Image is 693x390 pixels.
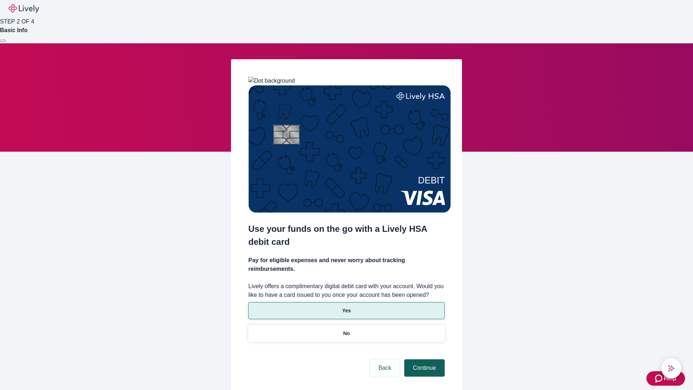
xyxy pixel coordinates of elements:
button: chat [661,358,681,378]
button: No [248,325,445,342]
svg: Zendesk support icon [655,374,664,383]
svg: Lively AI Assistant [668,365,675,372]
button: Yes [248,302,445,319]
img: Debit card [248,85,451,213]
img: Lively [9,4,39,13]
p: No [343,330,350,337]
button: Continue [404,359,445,377]
span: Help [664,374,676,383]
p: Yes [342,307,351,315]
h2: Use your funds on the go with a Lively HSA debit card [248,222,445,248]
img: Dot background [248,77,295,85]
label: Lively offers a complimentary digital debit card with your account. Would you like to have a card... [248,282,445,299]
h4: Pay for eligible expenses and never worry about tracking reimbursements. [248,256,445,273]
button: Back [370,359,400,377]
button: Zendesk support iconHelp [646,371,685,386]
